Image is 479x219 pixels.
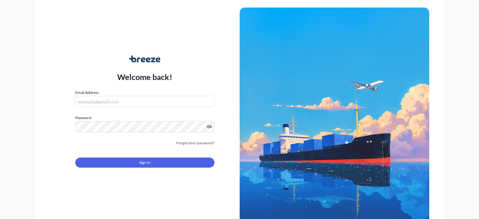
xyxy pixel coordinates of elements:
input: example@gmail.com [75,96,214,107]
p: Welcome back! [117,72,172,82]
a: Forgot your password? [176,140,214,146]
button: Sign In [75,158,214,168]
label: Password [75,115,214,121]
label: Email Address [75,89,99,96]
span: Sign In [139,159,150,166]
button: Show password [207,124,212,129]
